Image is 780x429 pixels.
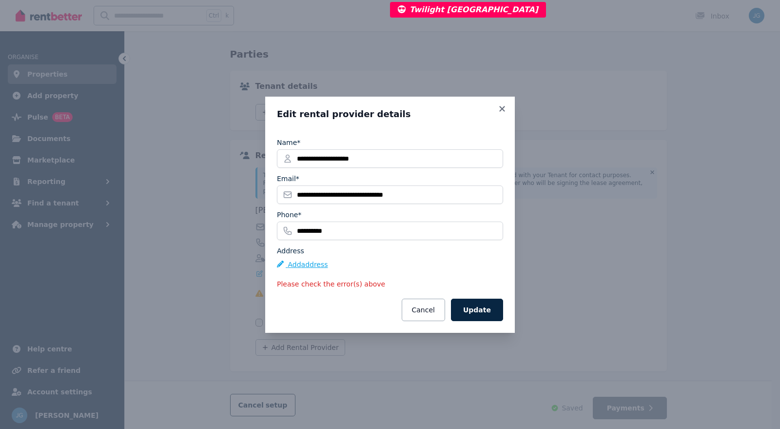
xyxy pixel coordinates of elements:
p: Please check the error(s) above [277,279,503,289]
h3: Edit rental provider details [277,108,503,120]
label: Email* [277,174,299,184]
button: Cancel [402,299,445,321]
label: Name* [277,138,300,147]
label: Address [277,246,304,256]
button: Addaddress [277,260,328,269]
label: Phone* [277,210,301,220]
button: Update [451,299,503,321]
